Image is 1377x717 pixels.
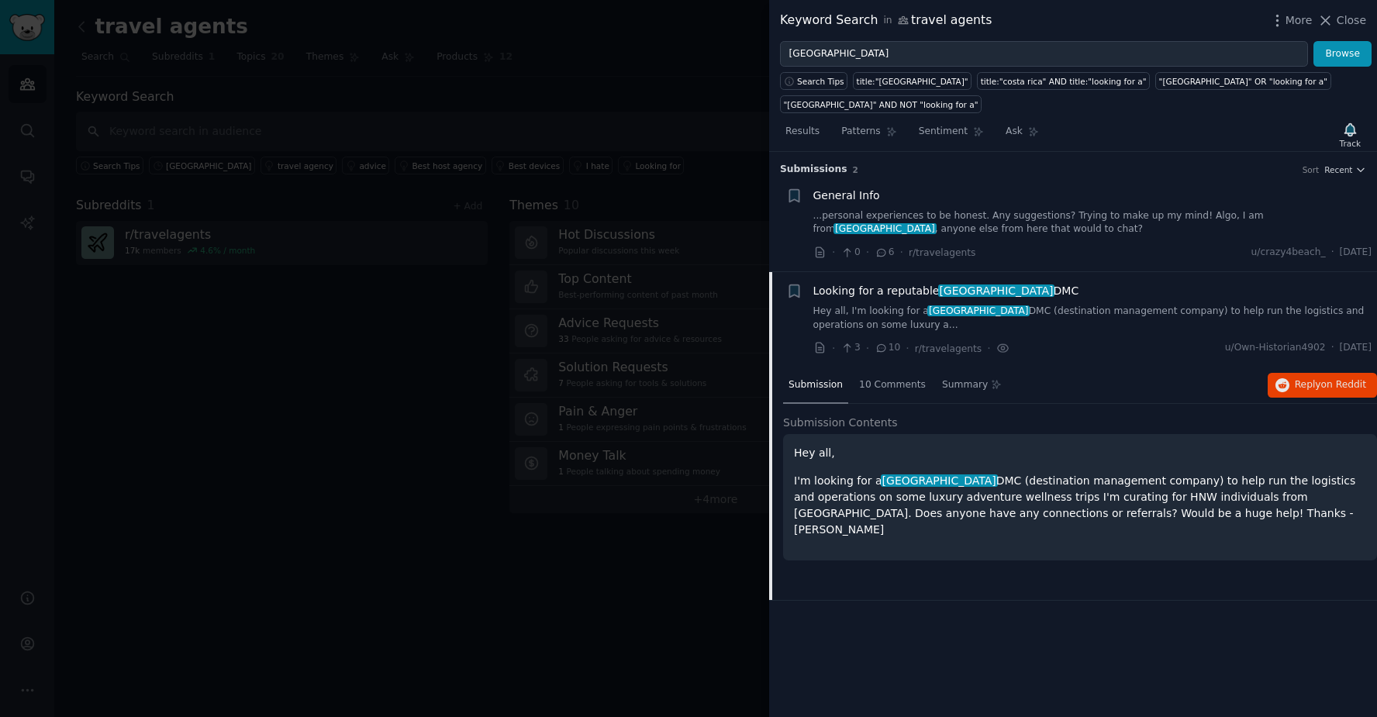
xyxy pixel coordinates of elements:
[1331,246,1334,260] span: ·
[1225,341,1326,355] span: u/Own-Historian4902
[813,305,1372,332] a: Hey all, I'm looking for a[GEOGRAPHIC_DATA]DMC (destination management company) to help run the l...
[780,41,1308,67] input: Try a keyword related to your business
[780,163,847,177] span: Submission s
[1340,138,1361,149] div: Track
[832,244,835,260] span: ·
[836,119,902,151] a: Patterns
[875,341,900,355] span: 10
[794,445,1366,461] p: Hey all,
[785,125,820,139] span: Results
[794,473,1366,538] p: I'm looking for a DMC (destination management company) to help run the logistics and operations o...
[881,474,998,487] span: [GEOGRAPHIC_DATA]
[1155,72,1331,90] a: "[GEOGRAPHIC_DATA]" OR "looking for a"
[780,11,992,30] div: Keyword Search travel agents
[789,378,843,392] span: Submission
[1303,164,1320,175] div: Sort
[938,284,1055,297] span: [GEOGRAPHIC_DATA]
[841,125,880,139] span: Patterns
[927,305,1030,316] span: [GEOGRAPHIC_DATA]
[832,340,835,357] span: ·
[1159,76,1328,87] div: "[GEOGRAPHIC_DATA]" OR "looking for a"
[780,119,825,151] a: Results
[1286,12,1313,29] span: More
[813,283,1079,299] span: Looking for a reputable DMC
[981,76,1147,87] div: title:"costa rica" AND title:"looking for a"
[1317,12,1366,29] button: Close
[1324,164,1366,175] button: Recent
[866,340,869,357] span: ·
[1313,41,1372,67] button: Browse
[913,119,989,151] a: Sentiment
[857,76,968,87] div: title:"[GEOGRAPHIC_DATA]"
[840,246,860,260] span: 0
[915,343,982,354] span: r/travelagents
[780,72,847,90] button: Search Tips
[1324,164,1352,175] span: Recent
[1340,246,1372,260] span: [DATE]
[853,165,858,174] span: 2
[833,223,936,234] span: [GEOGRAPHIC_DATA]
[859,378,926,392] span: 10 Comments
[1340,341,1372,355] span: [DATE]
[840,341,860,355] span: 3
[853,72,971,90] a: title:"[GEOGRAPHIC_DATA]"
[883,14,892,28] span: in
[813,209,1372,236] a: ...personal experiences to be honest. Any suggestions? Trying to make up my mind! Algo, I am from...
[813,188,880,204] a: General Info
[1000,119,1044,151] a: Ask
[783,415,898,431] span: Submission Contents
[1269,12,1313,29] button: More
[919,125,968,139] span: Sentiment
[1337,12,1366,29] span: Close
[906,340,909,357] span: ·
[909,247,975,258] span: r/travelagents
[780,95,982,113] a: "[GEOGRAPHIC_DATA]" AND NOT "looking for a"
[942,378,988,392] span: Summary
[987,340,990,357] span: ·
[977,72,1150,90] a: title:"costa rica" AND title:"looking for a"
[875,246,894,260] span: 6
[900,244,903,260] span: ·
[866,244,869,260] span: ·
[1006,125,1023,139] span: Ask
[1268,373,1377,398] button: Replyon Reddit
[1334,119,1366,151] button: Track
[813,283,1079,299] a: Looking for a reputable[GEOGRAPHIC_DATA]DMC
[1251,246,1326,260] span: u/crazy4beach_
[1321,379,1366,390] span: on Reddit
[1295,378,1366,392] span: Reply
[1331,341,1334,355] span: ·
[797,76,844,87] span: Search Tips
[784,99,978,110] div: "[GEOGRAPHIC_DATA]" AND NOT "looking for a"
